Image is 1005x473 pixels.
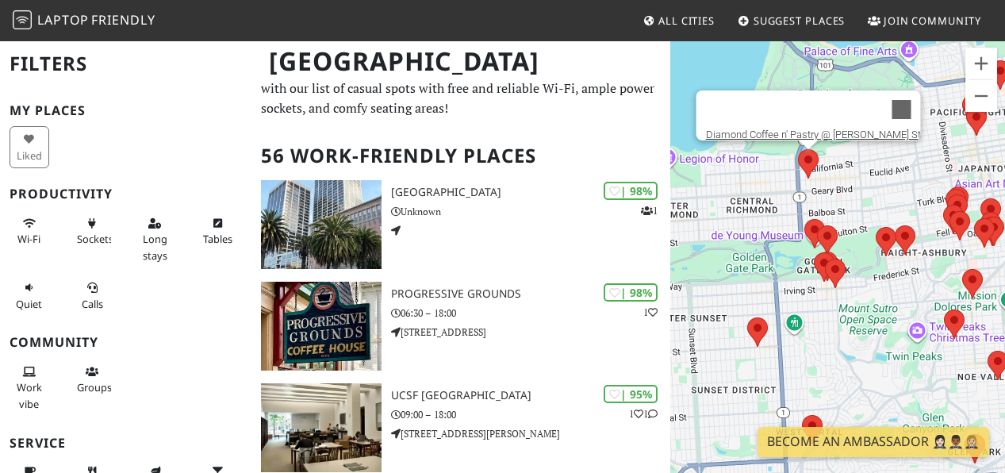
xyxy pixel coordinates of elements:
span: Friendly [91,11,155,29]
h3: [GEOGRAPHIC_DATA] [391,186,670,199]
p: 1 1 [629,406,658,421]
a: One Market Plaza | 98% 1 [GEOGRAPHIC_DATA] Unknown [251,180,670,269]
h3: Service [10,436,242,451]
p: Unknown [391,204,670,219]
img: UCSF Mission Bay FAMRI Library [261,383,382,472]
img: Progressive Grounds [261,282,382,371]
p: [STREET_ADDRESS][PERSON_NAME] [391,426,670,441]
p: 06:30 – 18:00 [391,306,670,321]
span: Quiet [16,297,42,311]
a: LaptopFriendly LaptopFriendly [13,7,155,35]
h3: Community [10,335,242,350]
div: | 95% [604,385,658,403]
button: Zoom in [965,48,997,79]
span: Work-friendly tables [203,232,232,246]
a: Suggest Places [731,6,852,35]
h2: Filters [10,40,242,88]
span: Stable Wi-Fi [17,232,40,246]
h2: 56 Work-Friendly Places [261,132,661,180]
span: Join Community [884,13,981,28]
a: Join Community [861,6,988,35]
a: Diamond Coffee n' Pastry @ [PERSON_NAME] St [705,129,920,140]
span: Suggest Places [754,13,846,28]
button: Close [882,90,920,129]
a: UCSF Mission Bay FAMRI Library | 95% 11 UCSF [GEOGRAPHIC_DATA] 09:00 – 18:00 [STREET_ADDRESS][PER... [251,383,670,472]
div: | 98% [604,283,658,302]
a: All Cities [636,6,721,35]
div: | 98% [604,182,658,200]
button: Quiet [10,275,49,317]
img: LaptopFriendly [13,10,32,29]
span: All Cities [658,13,715,28]
span: Video/audio calls [82,297,103,311]
p: 1 [641,203,658,218]
button: Work vibe [10,359,49,417]
button: Long stays [135,210,175,268]
h3: My Places [10,103,242,118]
span: Group tables [77,380,112,394]
button: Zoom out [965,80,997,112]
p: [STREET_ADDRESS] [391,325,670,340]
span: Power sockets [77,232,113,246]
h1: [GEOGRAPHIC_DATA] [256,40,667,83]
p: 09:00 – 18:00 [391,407,670,422]
button: Tables [198,210,238,252]
h3: Productivity [10,187,242,202]
button: Wi-Fi [10,210,49,252]
h3: Progressive Grounds [391,287,670,301]
h3: UCSF [GEOGRAPHIC_DATA] [391,389,670,402]
img: One Market Plaza [261,180,382,269]
button: Sockets [72,210,112,252]
span: Laptop [37,11,89,29]
p: 1 [643,305,658,320]
button: Groups [72,359,112,401]
button: Calls [72,275,112,317]
a: Progressive Grounds | 98% 1 Progressive Grounds 06:30 – 18:00 [STREET_ADDRESS] [251,282,670,371]
span: Long stays [143,232,167,262]
span: People working [17,380,42,410]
